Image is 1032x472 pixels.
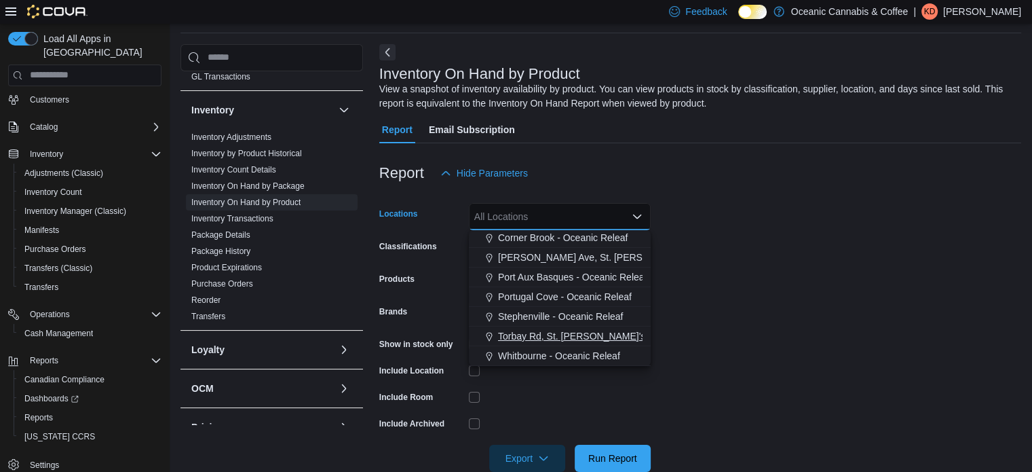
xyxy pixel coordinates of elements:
button: Transfers (Classic) [14,259,167,278]
span: Whitbourne - Oceanic Releaf [498,349,620,363]
span: Email Subscription [429,116,515,143]
a: Product Expirations [191,263,262,272]
p: | [913,3,916,20]
button: Operations [24,306,75,323]
label: Include Location [379,365,444,376]
button: Adjustments (Classic) [14,164,167,183]
button: Inventory [3,145,167,164]
span: Dark Mode [738,19,739,20]
span: Feedback [685,5,727,18]
a: GL Transactions [191,72,250,81]
button: Transfers [14,278,167,297]
button: Stephenville - Oceanic Releaf [469,307,651,327]
button: Manifests [14,221,167,240]
span: Product Expirations [191,262,262,273]
span: Portugal Cove - Oceanic Releaf [498,290,632,304]
a: Adjustments (Classic) [19,165,109,181]
button: Run Report [575,445,651,472]
button: Portugal Cove - Oceanic Releaf [469,287,651,307]
button: Reports [14,408,167,427]
a: Reorder [191,295,221,305]
button: Corner Brook - Oceanic Releaf [469,228,651,248]
span: [PERSON_NAME] Ave, St. [PERSON_NAME]’s - Oceanic Releaf [498,251,772,264]
button: Inventory [191,103,333,117]
button: Inventory Manager (Classic) [14,202,167,221]
a: Transfers [191,312,225,321]
span: Inventory On Hand by Product [191,197,301,208]
span: Customers [24,91,161,108]
span: Adjustments (Classic) [19,165,161,181]
button: Pricing [336,419,352,435]
span: Torbay Rd, St. [PERSON_NAME]'s - Oceanic Releaf [498,329,719,343]
span: Manifests [24,225,59,236]
span: Transfers (Classic) [24,263,92,274]
a: Inventory On Hand by Product [191,198,301,207]
span: Washington CCRS [19,429,161,445]
span: Manifests [19,222,161,238]
span: Transfers (Classic) [19,260,161,276]
a: Inventory by Product Historical [191,149,302,158]
h3: Inventory On Hand by Product [379,66,580,82]
button: Loyalty [191,343,333,357]
img: Cova [27,5,88,18]
button: Customers [3,90,167,109]
button: Loyalty [336,342,352,358]
a: Cash Management [19,325,98,342]
p: [PERSON_NAME] [943,3,1021,20]
a: Package Details [191,230,250,240]
a: Purchase Orders [191,279,253,289]
h3: Report [379,165,424,181]
label: Brands [379,306,407,317]
span: Hide Parameters [457,166,528,180]
label: Show in stock only [379,339,453,350]
span: Dashboards [24,393,79,404]
a: Manifests [19,222,64,238]
span: KD [924,3,936,20]
button: Canadian Compliance [14,370,167,389]
span: Catalog [24,119,161,135]
span: Transfers [19,279,161,295]
button: Torbay Rd, St. [PERSON_NAME]'s - Oceanic Releaf [469,327,651,346]
span: Report [382,116,413,143]
div: View a snapshot of inventory availability by product. You can view products in stock by classific... [379,82,1014,111]
a: Purchase Orders [19,241,92,257]
button: Inventory Count [14,183,167,202]
a: Package History [191,247,250,256]
span: Inventory by Product Historical [191,148,302,159]
a: Inventory Count Details [191,165,276,175]
label: Locations [379,208,418,219]
span: Catalog [30,122,58,132]
span: [US_STATE] CCRS [24,431,95,442]
a: Dashboards [14,389,167,408]
h3: OCM [191,382,214,395]
button: Operations [3,305,167,324]
span: Inventory Transactions [191,213,273,224]
span: Inventory On Hand by Package [191,181,305,192]
span: Reports [30,355,58,366]
span: Port Aux Basques - Oceanic Releaf [498,270,647,284]
a: Inventory On Hand by Package [191,181,305,191]
div: Kim Dixon [921,3,938,20]
span: Purchase Orders [19,241,161,257]
div: Finance [180,52,363,90]
span: Inventory Manager (Classic) [19,203,161,219]
span: GL Transactions [191,71,250,82]
button: [US_STATE] CCRS [14,427,167,446]
span: Operations [30,309,70,320]
span: Adjustments (Classic) [24,168,103,179]
span: Purchase Orders [24,244,86,255]
span: Inventory Count [19,184,161,200]
span: Canadian Compliance [24,374,104,385]
button: Catalog [24,119,63,135]
p: Oceanic Cannabis & Coffee [791,3,909,20]
span: Inventory [30,149,63,160]
button: [PERSON_NAME] Ave, St. [PERSON_NAME]’s - Oceanic Releaf [469,248,651,268]
button: Next [379,44,396,60]
button: Hide Parameters [435,160,533,187]
a: Transfers [19,279,64,295]
label: Include Archived [379,418,444,429]
span: Stephenville - Oceanic Releaf [498,310,623,323]
button: OCM [336,380,352,397]
a: Inventory Manager (Classic) [19,203,132,219]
